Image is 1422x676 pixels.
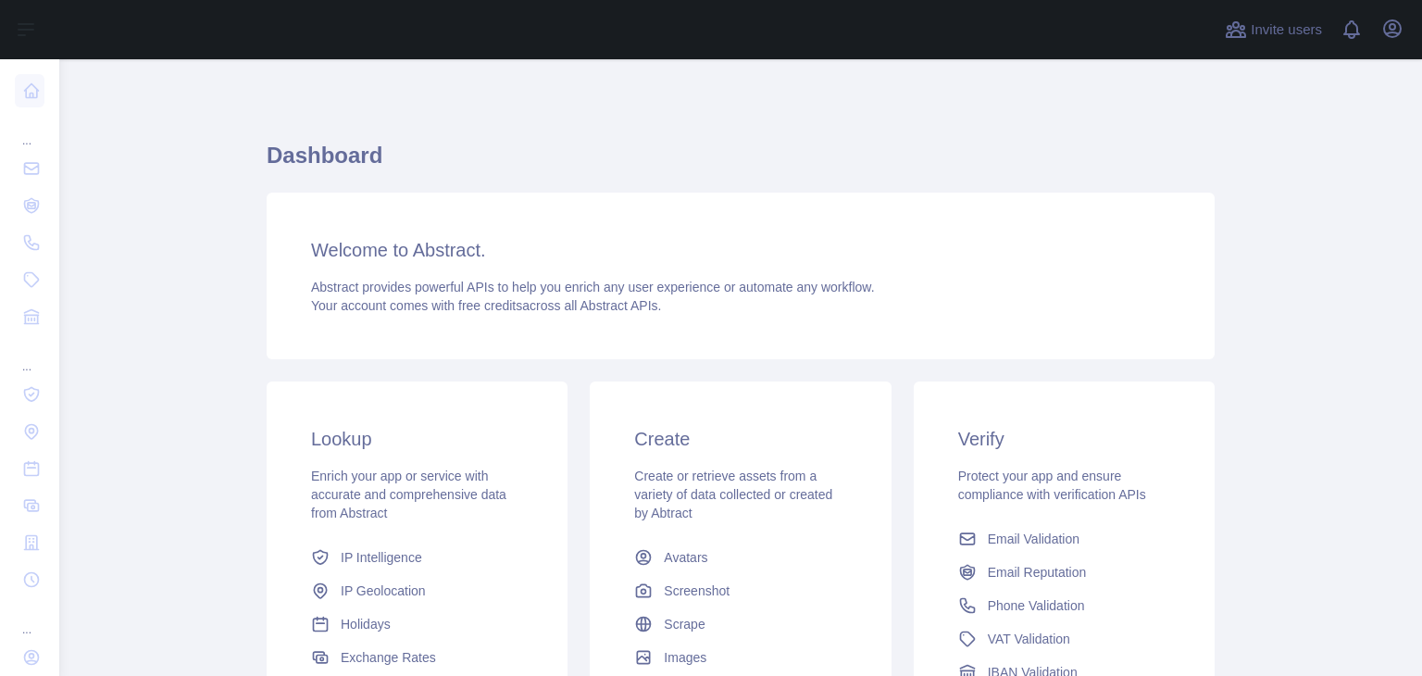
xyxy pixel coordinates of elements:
div: ... [15,337,44,374]
a: Images [627,641,854,674]
span: Invite users [1251,19,1322,41]
a: Email Validation [951,522,1178,556]
a: Phone Validation [951,589,1178,622]
span: IP Geolocation [341,582,426,600]
h3: Create [634,426,846,452]
div: ... [15,111,44,148]
div: ... [15,600,44,637]
a: IP Geolocation [304,574,530,607]
span: Protect your app and ensure compliance with verification APIs [958,469,1146,502]
button: Invite users [1221,15,1326,44]
span: Exchange Rates [341,648,436,667]
h1: Dashboard [267,141,1215,185]
span: Create or retrieve assets from a variety of data collected or created by Abtract [634,469,832,520]
span: Holidays [341,615,391,633]
a: Screenshot [627,574,854,607]
a: Scrape [627,607,854,641]
a: Exchange Rates [304,641,530,674]
h3: Welcome to Abstract. [311,237,1170,263]
span: Phone Validation [988,596,1085,615]
span: Your account comes with across all Abstract APIs. [311,298,661,313]
span: VAT Validation [988,630,1070,648]
span: Screenshot [664,582,730,600]
h3: Lookup [311,426,523,452]
span: Images [664,648,706,667]
a: Email Reputation [951,556,1178,589]
a: Avatars [627,541,854,574]
span: free credits [458,298,522,313]
h3: Verify [958,426,1170,452]
span: Avatars [664,548,707,567]
span: Email Reputation [988,563,1087,582]
span: Abstract provides powerful APIs to help you enrich any user experience or automate any workflow. [311,280,875,294]
a: Holidays [304,607,530,641]
a: IP Intelligence [304,541,530,574]
span: Email Validation [988,530,1079,548]
a: VAT Validation [951,622,1178,656]
span: Enrich your app or service with accurate and comprehensive data from Abstract [311,469,506,520]
span: Scrape [664,615,705,633]
span: IP Intelligence [341,548,422,567]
